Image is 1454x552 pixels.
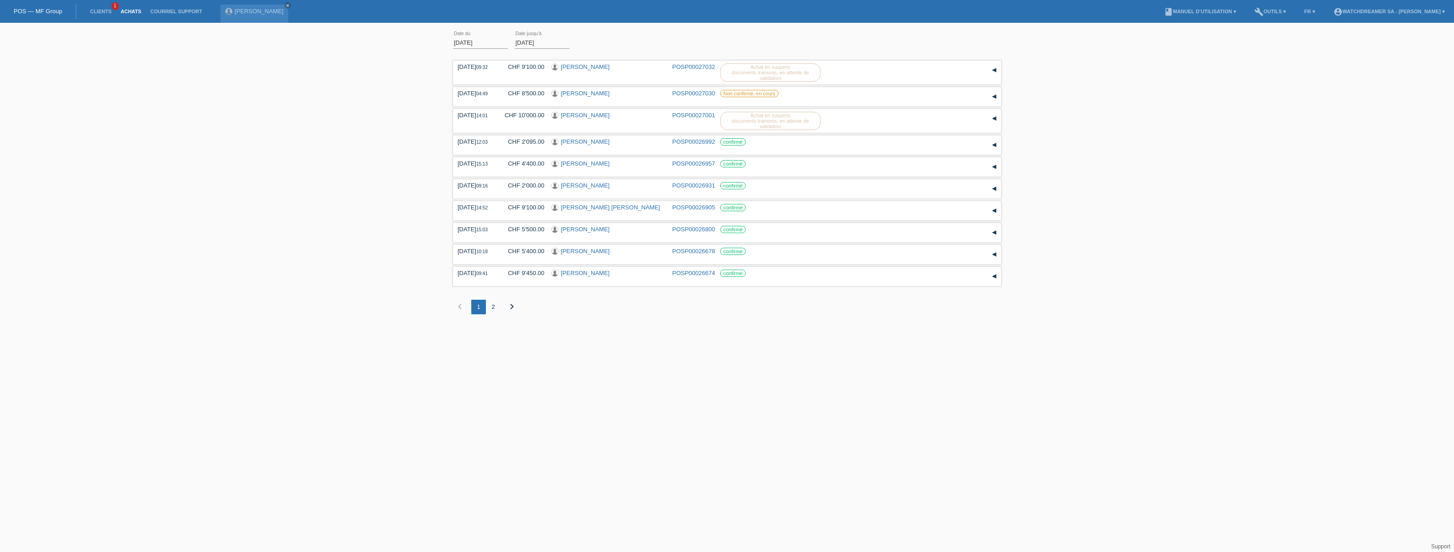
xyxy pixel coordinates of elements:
i: chevron_right [506,301,517,312]
a: [PERSON_NAME] [561,182,610,189]
label: confirmé [720,226,746,233]
a: Achats [116,9,146,14]
div: étendre/coller [987,226,1001,240]
i: build [1254,7,1264,16]
div: étendre/coller [987,90,1001,104]
span: 12:03 [476,140,488,145]
span: 10:18 [476,249,488,254]
a: Courriel Support [146,9,206,14]
a: [PERSON_NAME] [561,226,610,233]
span: 04:49 [476,91,488,96]
span: 14:01 [476,113,488,118]
div: CHF 9'450.00 [501,270,544,276]
label: Achat en suspens documents transmis, en attente de validation [720,112,821,130]
i: chevron_left [454,301,465,312]
a: [PERSON_NAME] [561,160,610,167]
a: bookManuel d’utilisation ▾ [1159,9,1241,14]
div: étendre/coller [987,138,1001,152]
span: 15:13 [476,161,488,167]
div: [DATE] [458,160,494,167]
label: confirmé [720,160,746,167]
label: confirmé [720,138,746,146]
a: [PERSON_NAME] [561,270,610,276]
a: POSP00026905 [672,204,715,211]
span: 09:32 [476,65,488,70]
i: book [1164,7,1173,16]
div: CHF 9'100.00 [501,204,544,211]
span: 15:03 [476,227,488,232]
div: [DATE] [458,90,494,97]
a: POSP00027032 [672,63,715,70]
a: [PERSON_NAME] [561,63,610,70]
div: CHF 10'000.00 [501,112,544,119]
a: POSP00026800 [672,226,715,233]
span: 1 [111,2,119,10]
div: étendre/coller [987,160,1001,174]
span: 09:41 [476,271,488,276]
div: 1 [471,300,486,314]
div: étendre/coller [987,204,1001,218]
span: 09:16 [476,183,488,188]
div: étendre/coller [987,248,1001,261]
div: CHF 5'500.00 [501,226,544,233]
span: 14:52 [476,205,488,210]
a: POS — MF Group [14,8,62,15]
label: confirmé [720,270,746,277]
div: étendre/coller [987,182,1001,196]
a: POSP00026674 [672,270,715,276]
div: étendre/coller [987,270,1001,283]
a: POSP00026931 [672,182,715,189]
a: POSP00027030 [672,90,715,97]
div: [DATE] [458,270,494,276]
div: étendre/coller [987,63,1001,77]
label: confirmé [720,204,746,211]
a: [PERSON_NAME] [561,112,610,119]
div: 2 [486,300,500,314]
a: [PERSON_NAME] [PERSON_NAME] [561,204,660,211]
a: POSP00026678 [672,248,715,255]
i: account_circle [1333,7,1343,16]
label: confirmé [720,182,746,189]
div: [DATE] [458,204,494,211]
div: CHF 4'400.00 [501,160,544,167]
div: étendre/coller [987,112,1001,125]
div: CHF 2'000.00 [501,182,544,189]
a: account_circleWatchdreamer SA - [PERSON_NAME] ▾ [1329,9,1449,14]
label: Non confirmé, en cours [720,90,779,97]
a: POSP00026957 [672,160,715,167]
a: POSP00026992 [672,138,715,145]
div: [DATE] [458,138,494,145]
a: POSP00027001 [672,112,715,119]
a: Support [1431,543,1450,550]
label: confirmé [720,248,746,255]
a: [PERSON_NAME] [561,90,610,97]
div: CHF 2'095.00 [501,138,544,145]
a: FR ▾ [1300,9,1320,14]
a: [PERSON_NAME] [235,8,284,15]
a: [PERSON_NAME] [561,138,610,145]
div: [DATE] [458,248,494,255]
div: [DATE] [458,63,494,70]
div: CHF 9'100.00 [501,63,544,70]
div: CHF 8'500.00 [501,90,544,97]
div: [DATE] [458,182,494,189]
a: buildOutils ▾ [1250,9,1291,14]
div: [DATE] [458,226,494,233]
div: [DATE] [458,112,494,119]
a: close [284,2,291,9]
a: Clients [85,9,116,14]
i: close [285,3,290,8]
a: [PERSON_NAME] [561,248,610,255]
div: CHF 5'400.00 [501,248,544,255]
label: Achat en suspens documents transmis, en attente de validation [720,63,821,82]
